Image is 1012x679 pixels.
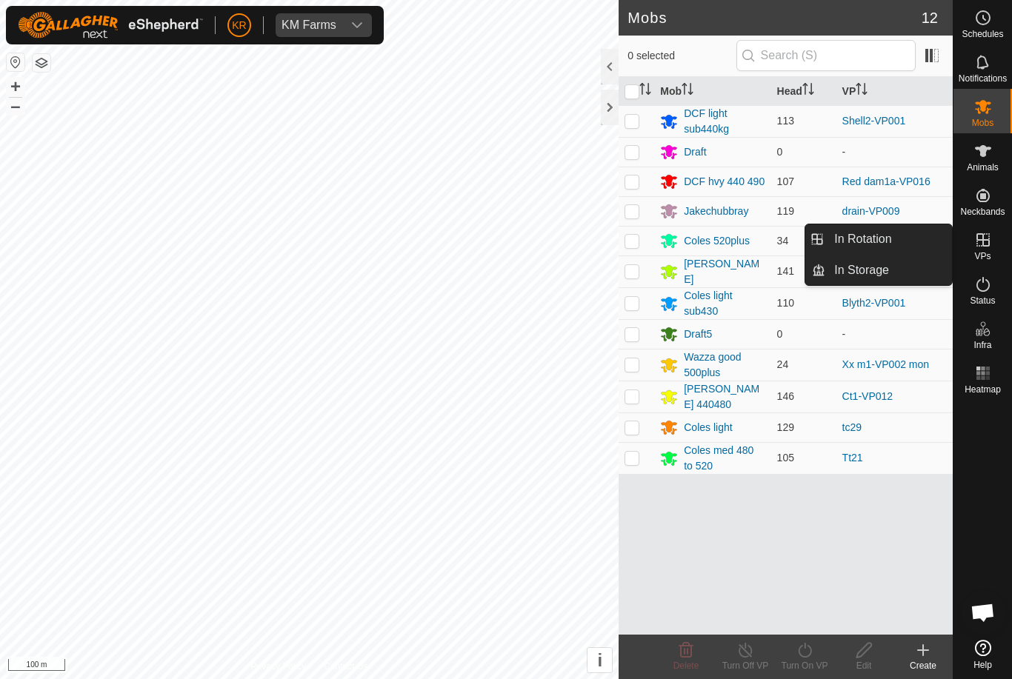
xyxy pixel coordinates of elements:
input: Search (S) [736,40,916,71]
p-sorticon: Activate to sort [802,85,814,97]
button: + [7,78,24,96]
a: Shell2-VP001 [842,115,906,127]
button: i [587,648,612,672]
p-sorticon: Activate to sort [682,85,693,97]
th: Mob [654,77,770,106]
span: Schedules [962,30,1003,39]
span: 107 [777,175,794,187]
li: In Rotation [805,224,952,254]
span: 113 [777,115,794,127]
div: Create [893,659,953,672]
span: 110 [777,297,794,309]
div: Draft5 [684,327,712,342]
a: Blyth2-VP001 [842,297,906,309]
span: 0 [777,146,783,158]
div: Draft [684,144,706,160]
a: Red dam1a-VP016 [842,175,931,187]
a: In Rotation [825,224,952,254]
div: Turn On VP [775,659,834,672]
h2: Mobs [627,9,922,27]
button: Map Layers [33,54,50,72]
span: KR [232,18,246,33]
th: VP [836,77,953,106]
a: Ct1-VP012 [842,390,893,402]
div: DCF light sub440kg [684,106,765,137]
div: [PERSON_NAME] 440480 [684,381,765,412]
span: KM Farms [276,13,342,37]
div: Coles light [684,420,732,435]
a: Xx m1-VP002 mon [842,358,930,370]
span: Delete [673,660,699,671]
td: - [836,137,953,167]
a: Help [953,634,1012,675]
span: 34 [777,235,789,247]
a: Contact Us [324,660,367,673]
span: Notifications [959,74,1007,83]
span: Heatmap [965,385,1001,394]
div: Jakechubbray [684,204,748,219]
span: In Rotation [834,230,891,248]
a: drain-VP009 [842,205,900,217]
div: DCF hvy 440 490 [684,174,765,190]
th: Head [771,77,836,106]
span: Neckbands [960,207,1005,216]
a: tc29 [842,421,862,433]
div: [PERSON_NAME] [684,256,765,287]
p-sorticon: Activate to sort [856,85,868,97]
span: i [597,650,602,670]
div: dropdown trigger [342,13,372,37]
span: VPs [974,252,991,261]
div: Open chat [961,590,1005,635]
span: 105 [777,452,794,464]
span: 141 [777,265,794,277]
button: – [7,97,24,115]
button: Reset Map [7,53,24,71]
span: In Storage [834,261,889,279]
span: Infra [973,341,991,349]
span: Status [970,296,995,305]
div: Coles 520plus [684,233,750,249]
span: 12 [922,7,938,29]
span: Animals [967,163,999,172]
div: Coles med 480 to 520 [684,443,765,474]
div: Wazza good 500plus [684,349,765,381]
td: - [836,319,953,349]
span: 119 [777,205,794,217]
span: 129 [777,421,794,433]
a: Privacy Policy [251,660,307,673]
div: Turn Off VP [716,659,775,672]
p-sorticon: Activate to sort [639,85,651,97]
div: Coles light sub430 [684,288,765,319]
a: In Storage [825,255,952,285]
li: In Storage [805,255,952,285]
span: 24 [777,358,789,370]
a: Tt21 [842,452,863,464]
div: KM Farms [282,19,336,31]
span: 146 [777,390,794,402]
span: 0 selected [627,48,736,64]
img: Gallagher Logo [18,12,203,39]
span: 0 [777,328,783,340]
span: Help [973,660,992,669]
span: Mobs [972,118,993,127]
div: Edit [834,659,893,672]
